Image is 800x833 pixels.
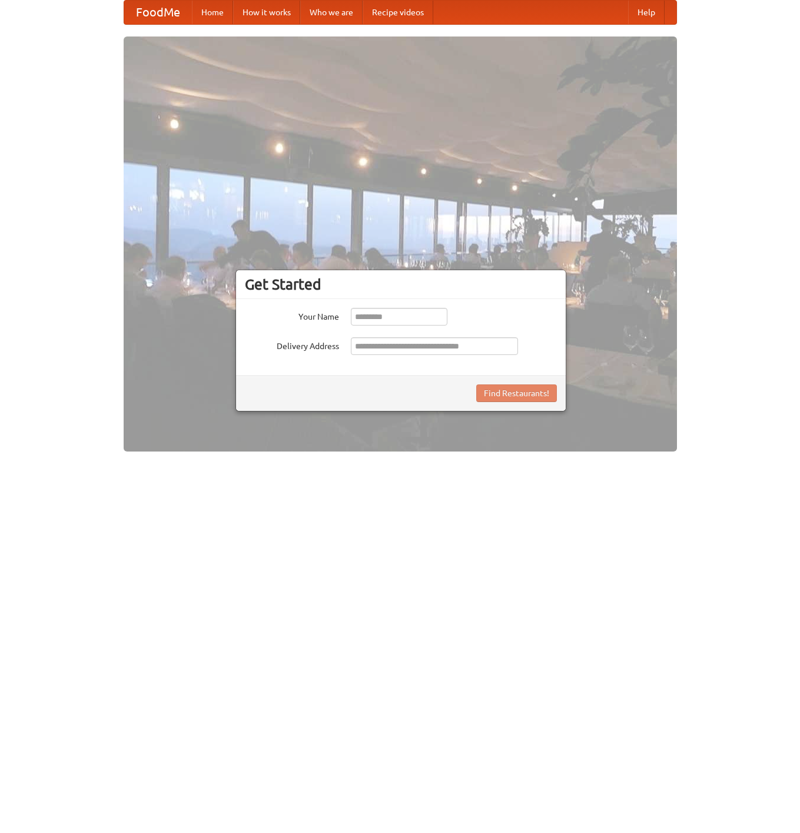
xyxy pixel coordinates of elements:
[245,337,339,352] label: Delivery Address
[124,1,192,24] a: FoodMe
[192,1,233,24] a: Home
[628,1,665,24] a: Help
[245,308,339,323] label: Your Name
[233,1,300,24] a: How it works
[476,384,557,402] button: Find Restaurants!
[363,1,433,24] a: Recipe videos
[300,1,363,24] a: Who we are
[245,276,557,293] h3: Get Started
